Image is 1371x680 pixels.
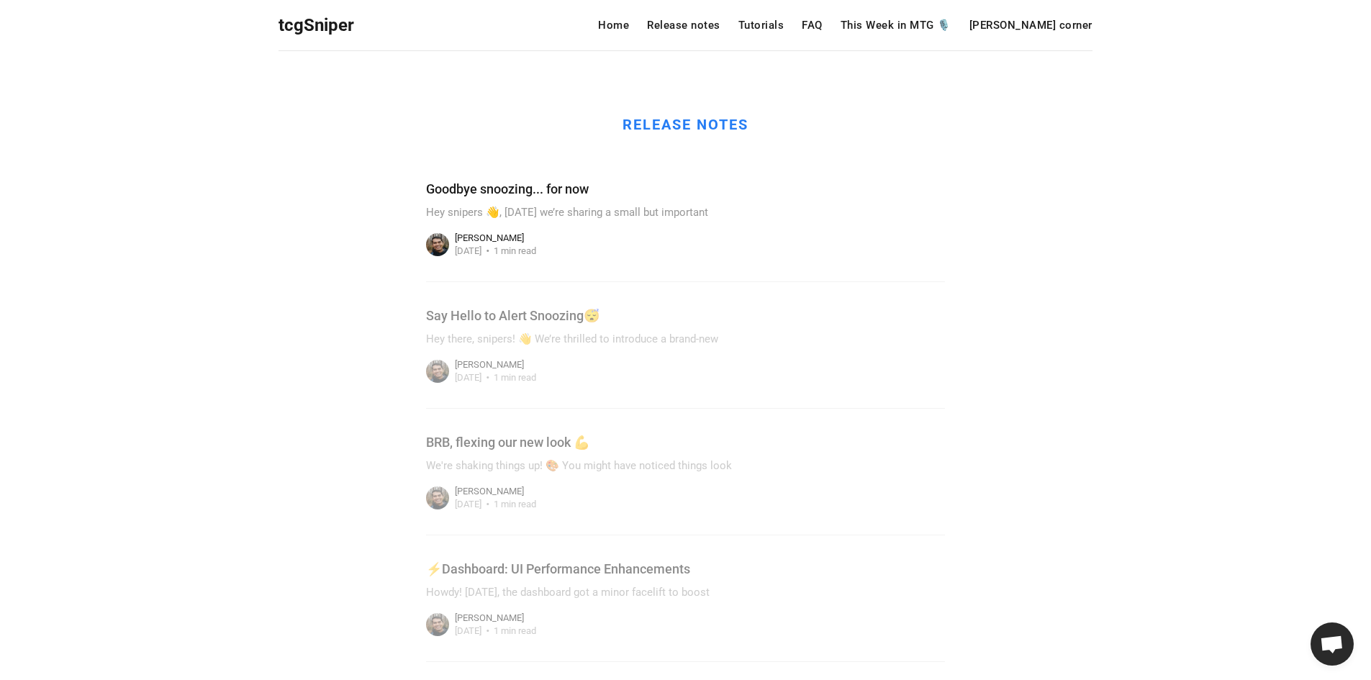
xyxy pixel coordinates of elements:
a: Home [598,20,629,31]
a: Tutorials [738,20,784,31]
span: tcgSniper [279,15,354,35]
a: tcgSniper [279,11,354,40]
a: This Week in MTG 🎙️ [841,20,951,31]
h1: Release Notes [279,115,1092,134]
a: [PERSON_NAME] corner [969,20,1092,31]
img: Jonathan Hosein [425,612,451,638]
img: Jonathan Hosein [425,358,451,384]
a: FAQ [802,20,823,31]
img: Jonathan Hosein [425,232,451,258]
img: Jonathan Hosein [425,485,451,511]
div: Open chat [1311,622,1354,666]
a: Release notes [647,20,720,31]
